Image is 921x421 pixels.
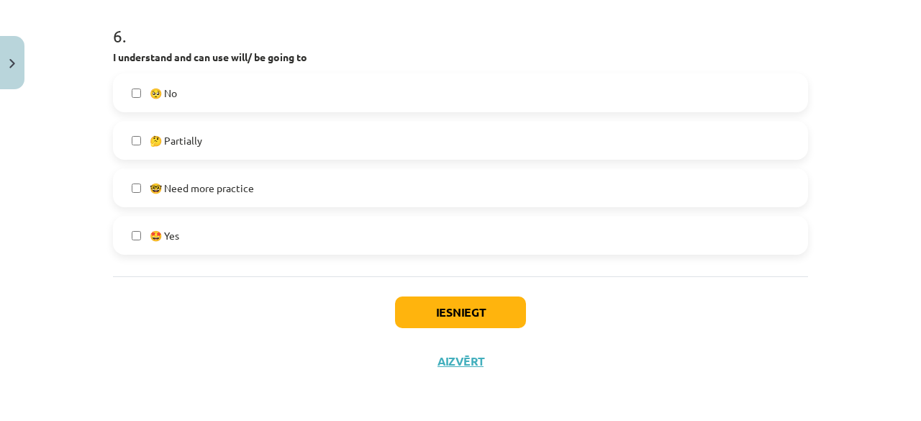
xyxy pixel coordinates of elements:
input: 🤓 Need more practice [132,184,141,193]
button: Iesniegt [395,296,526,328]
span: 🤓 Need more practice [150,181,254,196]
span: 🤩 Yes [150,228,179,243]
h1: 6 . [113,1,808,45]
strong: I understand and can use will/ be going to [113,50,307,63]
input: 🤔 Partially [132,136,141,145]
img: icon-close-lesson-0947bae3869378f0d4975bcd49f059093ad1ed9edebbc8119c70593378902aed.svg [9,59,15,68]
span: 🥺 No [150,86,177,101]
button: Aizvērt [433,354,488,368]
input: 🤩 Yes [132,231,141,240]
span: 🤔 Partially [150,133,202,148]
input: 🥺 No [132,89,141,98]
